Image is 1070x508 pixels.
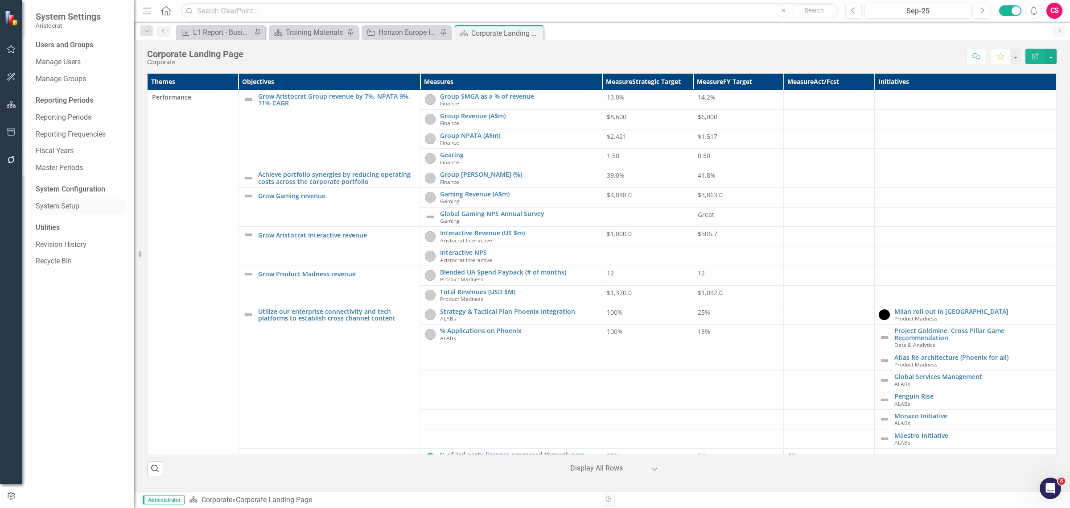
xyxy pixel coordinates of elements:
span: Product Madness [894,361,938,368]
span: $1,370.0 [607,288,632,297]
td: Double-Click to Edit Right Click for Context Menu [238,305,420,449]
td: Double-Click to Edit Right Click for Context Menu [874,305,1056,325]
img: Not Started [425,290,436,300]
a: Grow Product Madness revenue [258,271,416,277]
span: Aristocrat Interactive [440,256,492,263]
span: Product Madness [440,295,483,302]
td: Double-Click to Edit Right Click for Context Menu [420,168,602,188]
div: Reporting Periods [36,96,125,106]
a: Content Investment [894,454,1052,460]
img: Not Started [425,153,436,164]
span: Aristocrat Interactive [440,237,492,244]
a: Utilize our enterprise connectivity and tech platforms to establish cross channel content [258,308,416,322]
div: Utilities [36,223,125,233]
div: Corporate [147,59,243,66]
span: $1,517 [698,132,717,141]
span: $506.7 [698,229,717,238]
td: Double-Click to Edit Right Click for Context Menu [420,187,602,207]
td: Double-Click to Edit Right Click for Context Menu [874,351,1056,371]
a: Global Gaming NPS Annual Survey [440,210,597,217]
div: Horizon Europe Initiatives [379,27,437,38]
span: Administrator [143,496,185,504]
span: 0% [698,451,707,460]
a: Grow Gaming revenue [258,192,416,199]
a: % Applications on Phoenix [440,327,597,334]
td: Double-Click to Edit Right Click for Context Menu [238,227,420,266]
img: Not Started [425,270,436,281]
a: Corporate [202,496,232,504]
td: Double-Click to Edit Right Click for Context Menu [420,325,602,351]
img: Not Defined [879,451,890,462]
img: Not Defined [243,173,254,183]
td: Double-Click to Edit Right Click for Context Menu [420,207,602,227]
a: Project Goldmine, Cross Pillar Game Recommendation [894,327,1052,341]
td: Double-Click to Edit Right Click for Context Menu [874,429,1056,449]
a: Group SMGA as a % of revenue [440,93,597,100]
span: 1.50 [607,151,619,160]
td: Double-Click to Edit Right Click for Context Menu [420,285,602,305]
a: Strategy & Tactical Plan Phoenix Integration [440,308,597,315]
img: Not Started [425,173,436,183]
img: Not Defined [243,269,254,279]
a: Group Revenue (A$m) [440,112,597,119]
td: Double-Click to Edit Right Click for Context Menu [420,246,602,266]
div: Sep-25 [868,6,968,17]
span: System Settings [36,11,101,22]
img: Not Defined [243,451,254,462]
img: Not Started [425,114,436,125]
span: ALABs [894,400,910,407]
span: 90% [607,451,619,460]
td: Double-Click to Edit Right Click for Context Menu [874,390,1056,410]
img: Not Defined [425,212,436,222]
div: Corporate Landing Page [236,496,312,504]
td: Double-Click to Edit Right Click for Context Menu [420,449,602,468]
td: Double-Click to Edit Right Click for Context Menu [238,187,420,227]
a: Reporting Periods [36,112,125,123]
a: Group [PERSON_NAME] (%) [440,171,597,178]
span: $6,000 [698,112,717,121]
a: Milan roll out in [GEOGRAPHIC_DATA] [894,308,1052,315]
span: 100% [607,327,623,336]
td: Double-Click to Edit Right Click for Context Menu [420,109,602,129]
a: Revision History [36,240,125,250]
a: Master Periods [36,163,125,173]
span: Performance [152,93,234,102]
a: Manage Groups [36,74,125,84]
td: Double-Click to Edit Right Click for Context Menu [874,371,1056,390]
div: » [189,495,595,505]
div: Users and Groups [36,40,125,50]
span: 0% [788,451,797,460]
button: Sep-25 [864,3,971,19]
div: CS [1046,3,1062,19]
img: Not Started [425,231,436,242]
iframe: Intercom live chat [1040,478,1061,499]
img: Not Defined [879,414,890,425]
img: Not Started [425,251,436,262]
span: $1,000.0 [607,229,632,238]
span: ALABs [440,334,456,341]
img: Not Started [425,94,436,105]
a: Monaco Initiative [894,412,1052,419]
a: Maestro Initiative [894,432,1052,439]
td: Double-Click to Edit Right Click for Context Menu [420,227,602,246]
span: Finance [440,139,459,146]
a: Group NPATA (A$m) [440,132,597,139]
span: ALABs [894,419,910,426]
div: Corporate Landing Page [147,49,243,59]
a: Manage Users [36,57,125,67]
span: Search [805,7,824,14]
span: 8 [1058,478,1065,485]
a: Remain the industry leader in premium content [258,454,416,460]
div: Training Materials [286,27,345,38]
td: Double-Click to Edit Right Click for Context Menu [238,266,420,305]
input: Search ClearPoint... [181,3,839,19]
a: Grow Aristocrat Interactive revenue [258,232,416,238]
img: Not Defined [243,191,254,201]
img: Not Defined [879,433,890,444]
span: 25% [698,308,710,316]
img: Not Defined [879,395,890,405]
span: ALABs [894,439,910,446]
small: Aristocrat [36,22,101,29]
td: Double-Click to Edit Right Click for Context Menu [874,449,1056,468]
a: System Setup [36,201,125,212]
